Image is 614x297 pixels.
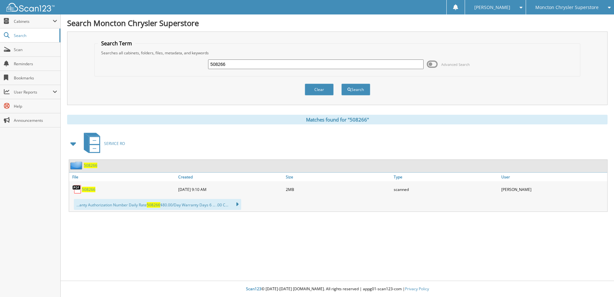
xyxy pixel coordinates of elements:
[246,286,261,292] span: Scan123
[147,202,160,208] span: 508266
[14,75,57,81] span: Bookmarks
[177,173,284,181] a: Created
[305,84,334,95] button: Clear
[84,163,97,168] a: 508266
[69,173,177,181] a: File
[392,183,500,196] div: scanned
[98,40,135,47] legend: Search Term
[14,118,57,123] span: Announcements
[500,183,607,196] div: [PERSON_NAME]
[67,115,608,124] div: Matches found for "508266"
[14,104,57,109] span: Help
[61,281,614,297] div: © [DATE]-[DATE] [DOMAIN_NAME]. All rights reserved | appg01-scan123-com |
[14,89,53,95] span: User Reports
[341,84,370,95] button: Search
[70,161,84,169] img: folder2.png
[14,61,57,67] span: Reminders
[82,187,95,192] a: 508266
[582,266,614,297] iframe: Chat Widget
[80,131,125,156] a: SERVICE RO
[177,183,284,196] div: [DATE] 9:10 AM
[14,19,53,24] span: Cabinets
[104,141,125,146] span: SERVICE RO
[405,286,429,292] a: Privacy Policy
[474,5,510,9] span: [PERSON_NAME]
[6,3,55,12] img: scan123-logo-white.svg
[98,50,577,56] div: Searches all cabinets, folders, files, metadata, and keywords
[67,18,608,28] h1: Search Moncton Chrysler Superstore
[284,173,392,181] a: Size
[284,183,392,196] div: 2MB
[74,199,241,210] div: ...anty Authorization Number Daily Rate $80.00/Day Warranty Days 6 ... .00 C...
[14,33,56,38] span: Search
[392,173,500,181] a: Type
[441,62,470,67] span: Advanced Search
[500,173,607,181] a: User
[535,5,599,9] span: Moncton Chrysler Superstore
[14,47,57,52] span: Scan
[72,184,82,194] img: PDF.png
